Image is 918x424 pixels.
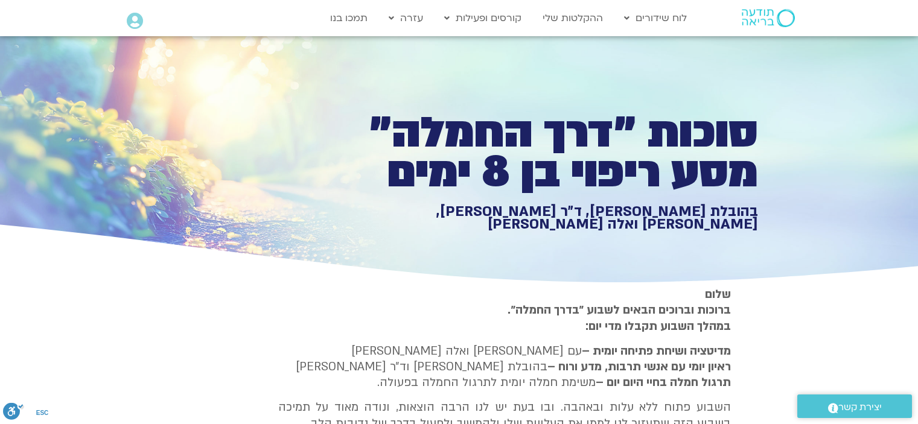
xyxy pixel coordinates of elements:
[547,359,731,375] b: ראיון יומי עם אנשי תרבות, מדע ורוח –
[340,113,758,192] h1: סוכות ״דרך החמלה״ מסע ריפוי בן 8 ימים
[742,9,795,27] img: תודעה בריאה
[618,7,693,30] a: לוח שידורים
[438,7,528,30] a: קורסים ופעילות
[582,343,731,359] strong: מדיטציה ושיחת פתיחה יומית –
[797,394,912,418] a: יצירת קשר
[383,7,429,30] a: עזרה
[537,7,609,30] a: ההקלטות שלי
[340,205,758,231] h1: בהובלת [PERSON_NAME], ד״ר [PERSON_NAME], [PERSON_NAME] ואלה [PERSON_NAME]
[705,286,731,302] strong: שלום
[324,7,374,30] a: תמכו בנו
[838,399,882,416] span: יצירת קשר
[278,343,731,391] p: עם [PERSON_NAME] ואלה [PERSON_NAME] בהובלת [PERSON_NAME] וד״ר [PERSON_NAME] משימת חמלה יומית לתרג...
[596,375,731,390] b: תרגול חמלה בחיי היום יום –
[508,302,731,334] strong: ברוכות וברוכים הבאים לשבוע ״בדרך החמלה״. במהלך השבוע תקבלו מדי יום:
